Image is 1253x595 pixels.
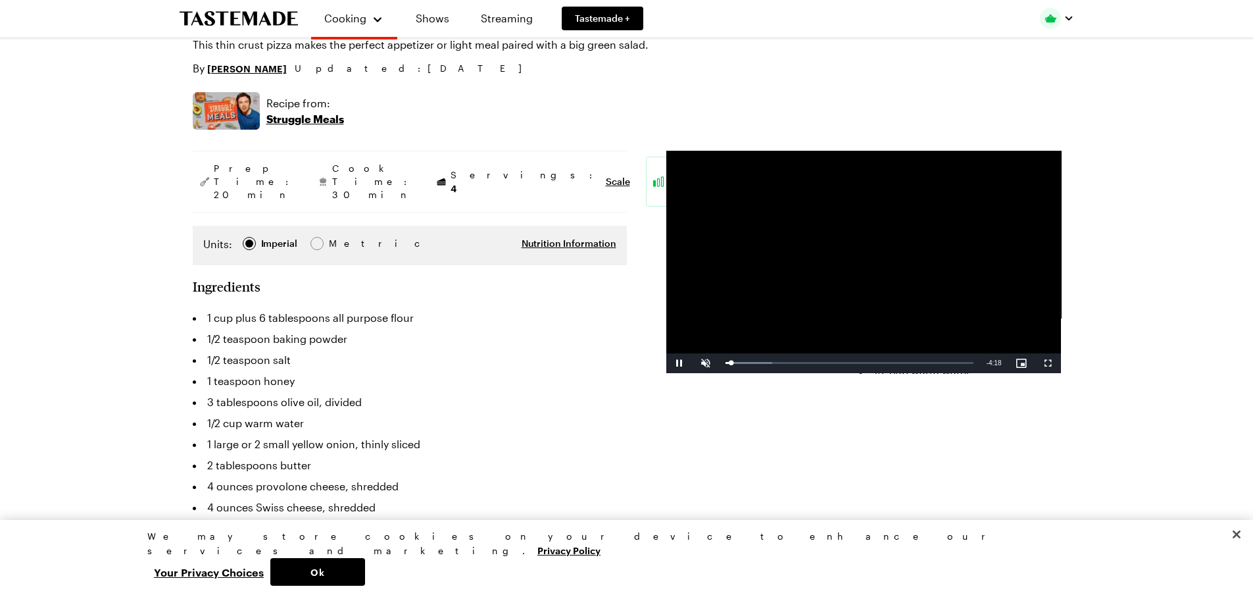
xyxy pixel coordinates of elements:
li: 1 cup plus 6 tablespoons all purpose flour [193,307,627,328]
div: Metric [329,236,356,251]
button: Close [1222,520,1251,549]
a: More information about your privacy, opens in a new tab [537,544,601,556]
button: Scale [606,175,630,188]
span: Metric [329,236,358,251]
p: By [193,61,287,76]
li: 2 sprigs thyme, leaves only [193,518,627,539]
button: Unmute [693,353,719,373]
li: 1 teaspoon honey [193,371,627,392]
div: Privacy [147,529,1094,586]
li: 1/2 teaspoon salt [193,349,627,371]
div: Imperial [261,236,297,251]
span: - [987,359,989,367]
button: Fullscreen [1035,353,1061,373]
li: 4 ounces Swiss cheese, shredded [193,497,627,518]
img: Profile picture [1040,8,1061,29]
li: 1/2 cup warm water [193,413,627,434]
video-js: Video Player [666,151,1061,373]
span: 4 [451,182,456,194]
a: [PERSON_NAME] [207,61,287,76]
h2: Ingredients [193,278,260,294]
div: Progress Bar [725,362,973,364]
button: Cooking [324,5,384,32]
button: Picture-in-Picture [1008,353,1035,373]
span: Imperial [261,236,299,251]
span: 4:18 [989,359,1001,367]
span: Prep Time: 20 min [214,162,295,201]
p: Struggle Meals [266,111,344,127]
li: 1 large or 2 small yellow onion, thinly sliced [193,434,627,455]
img: Show where recipe is used [193,92,260,130]
li: 1/2 teaspoon baking powder [193,328,627,349]
button: Your Privacy Choices [147,558,270,586]
label: Units: [203,236,232,252]
span: Updated : [DATE] [295,61,535,76]
p: This thin crust pizza makes the perfect appetizer or light meal paired with a big green salad. [193,37,847,53]
li: 3 tablespoons olive oil, divided [193,392,627,413]
button: Nutrition Information [522,237,616,250]
p: Recipe from: [266,95,344,111]
button: Pause [666,353,693,373]
span: Tastemade + [575,12,630,25]
button: Ok [270,558,365,586]
button: Profile picture [1040,8,1074,29]
div: Imperial Metric [203,236,356,255]
a: Tastemade + [562,7,643,30]
span: Cook Time: 30 min [332,162,414,201]
span: Servings: [451,168,599,195]
div: We may store cookies on your device to enhance our services and marketing. [147,529,1094,558]
a: Recipe from:Struggle Meals [266,95,344,127]
span: Cooking [324,12,366,24]
li: 4 ounces provolone cheese, shredded [193,476,627,497]
li: 2 tablespoons butter [193,455,627,476]
a: To Tastemade Home Page [180,11,298,26]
